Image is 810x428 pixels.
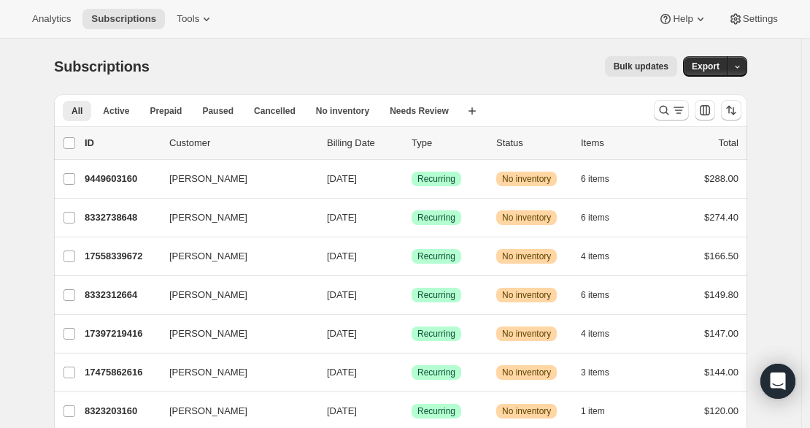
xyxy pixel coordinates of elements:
span: No inventory [502,405,551,417]
button: [PERSON_NAME] [161,400,306,423]
span: 6 items [581,212,609,223]
div: Items [581,136,654,150]
button: Create new view [460,101,484,121]
div: IDCustomerBilling DateTypeStatusItemsTotal [85,136,738,150]
div: 8332738648[PERSON_NAME][DATE]SuccessRecurringWarningNo inventory6 items$274.40 [85,207,738,228]
button: Settings [720,9,787,29]
button: [PERSON_NAME] [161,245,306,268]
span: [DATE] [327,367,357,378]
span: Tools [177,13,199,25]
span: 3 items [581,367,609,378]
div: Type [412,136,485,150]
span: 4 items [581,328,609,340]
p: 8323203160 [85,404,158,419]
div: 8332312664[PERSON_NAME][DATE]SuccessRecurringWarningNo inventory6 items$149.80 [85,285,738,305]
div: 17397219416[PERSON_NAME][DATE]SuccessRecurringWarningNo inventory4 items$147.00 [85,324,738,344]
span: Help [673,13,693,25]
span: [PERSON_NAME] [169,326,247,341]
div: 17558339672[PERSON_NAME][DATE]SuccessRecurringWarningNo inventory4 items$166.50 [85,246,738,267]
span: $144.00 [704,367,738,378]
span: [PERSON_NAME] [169,365,247,380]
div: 8323203160[PERSON_NAME][DATE]SuccessRecurringWarningNo inventory1 item$120.00 [85,401,738,421]
button: Bulk updates [605,56,677,77]
span: No inventory [502,173,551,185]
span: Export [692,61,720,72]
button: Subscriptions [82,9,165,29]
button: Tools [168,9,223,29]
div: 9449603160[PERSON_NAME][DATE]SuccessRecurringWarningNo inventory6 items$288.00 [85,169,738,189]
p: Status [496,136,569,150]
button: Analytics [23,9,80,29]
span: Recurring [417,173,455,185]
span: [PERSON_NAME] [169,172,247,186]
p: 9449603160 [85,172,158,186]
span: [DATE] [327,173,357,184]
span: No inventory [502,212,551,223]
button: 6 items [581,169,625,189]
button: [PERSON_NAME] [161,361,306,384]
span: Prepaid [150,105,182,117]
span: All [72,105,82,117]
button: Help [649,9,716,29]
button: 3 items [581,362,625,383]
p: Total [719,136,738,150]
span: Recurring [417,328,455,340]
span: 4 items [581,251,609,262]
span: Recurring [417,289,455,301]
span: [DATE] [327,405,357,416]
button: Customize table column order and visibility [695,100,715,121]
button: [PERSON_NAME] [161,283,306,307]
span: [PERSON_NAME] [169,288,247,302]
span: $120.00 [704,405,738,416]
span: No inventory [502,328,551,340]
span: Recurring [417,367,455,378]
button: 1 item [581,401,621,421]
span: $147.00 [704,328,738,339]
p: 17558339672 [85,249,158,264]
p: ID [85,136,158,150]
p: 17397219416 [85,326,158,341]
span: [PERSON_NAME] [169,404,247,419]
span: No inventory [502,367,551,378]
span: 1 item [581,405,605,417]
span: Subscriptions [54,58,150,74]
span: Settings [743,13,778,25]
button: 6 items [581,207,625,228]
button: Search and filter results [654,100,689,121]
span: 6 items [581,289,609,301]
span: Recurring [417,212,455,223]
span: [DATE] [327,251,357,261]
button: 4 items [581,246,625,267]
div: 17475862616[PERSON_NAME][DATE]SuccessRecurringWarningNo inventory3 items$144.00 [85,362,738,383]
span: No inventory [502,251,551,262]
span: $288.00 [704,173,738,184]
button: Sort the results [721,100,741,121]
p: 8332312664 [85,288,158,302]
span: $274.40 [704,212,738,223]
span: $149.80 [704,289,738,300]
button: [PERSON_NAME] [161,167,306,191]
p: 17475862616 [85,365,158,380]
span: $166.50 [704,251,738,261]
span: Needs Review [390,105,449,117]
span: Analytics [32,13,71,25]
span: [PERSON_NAME] [169,249,247,264]
span: Bulk updates [614,61,668,72]
span: [DATE] [327,212,357,223]
span: Subscriptions [91,13,156,25]
p: Billing Date [327,136,400,150]
p: 8332738648 [85,210,158,225]
div: Open Intercom Messenger [760,364,795,399]
span: No inventory [316,105,369,117]
span: No inventory [502,289,551,301]
span: Recurring [417,251,455,262]
span: Paused [202,105,234,117]
span: [DATE] [327,289,357,300]
span: 6 items [581,173,609,185]
span: [DATE] [327,328,357,339]
button: Export [683,56,728,77]
span: [PERSON_NAME] [169,210,247,225]
span: Cancelled [254,105,296,117]
span: Active [103,105,129,117]
p: Customer [169,136,315,150]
